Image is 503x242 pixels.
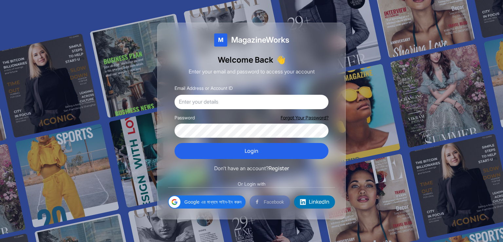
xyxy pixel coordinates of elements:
[250,195,290,209] button: Facebook
[175,95,328,109] input: Enter your details
[231,35,289,45] span: MagazineWorks
[168,195,246,209] div: Google এর মাধ্যমে সাইন-ইন করুন
[184,198,242,206] span: Google এর মাধ্যমে সাইন-ইন করুন
[281,114,328,121] button: Forgot Your Password?
[276,54,286,65] span: Waving hand
[294,195,335,209] button: LinkedIn
[175,114,195,121] label: Password
[234,181,270,187] span: Or Login with
[218,35,223,45] span: M
[269,164,289,173] button: Register
[168,68,335,76] p: Enter your email and password to access your account
[168,54,335,65] h1: Welcome Back
[175,143,328,159] button: Login
[309,198,329,206] span: LinkedIn
[319,128,325,133] button: Show password
[175,85,233,91] label: Email Address or Account ID
[214,165,269,171] span: Don't have an account?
